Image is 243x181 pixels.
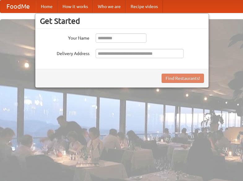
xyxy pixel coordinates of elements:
[93,0,126,13] a: Who we are
[126,0,163,13] a: Recipe videos
[40,49,89,57] label: Delivery Address
[162,74,204,83] button: Find Restaurants!
[40,33,89,41] label: Your Name
[40,16,204,26] h3: Get Started
[58,0,93,13] a: How it works
[0,0,36,13] a: FoodMe
[36,0,58,13] a: Home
